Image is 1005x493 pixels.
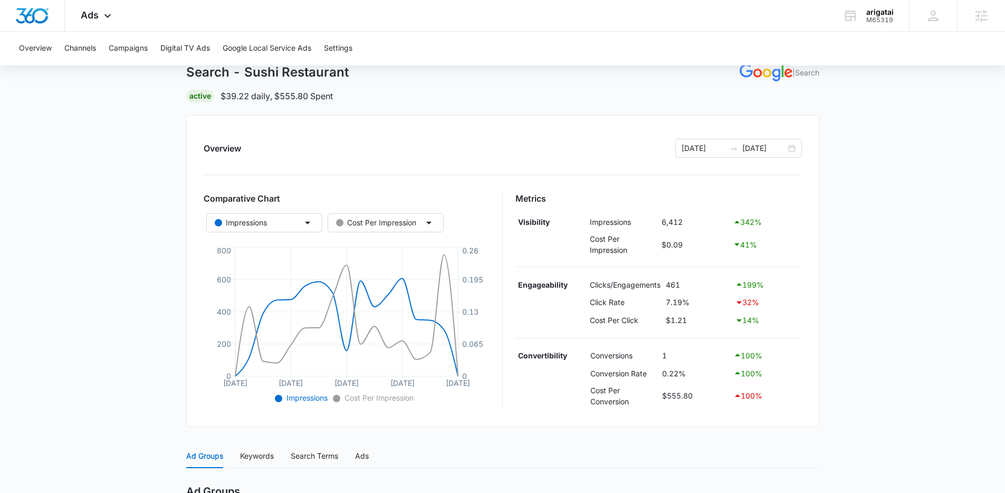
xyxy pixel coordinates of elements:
[588,382,659,410] td: Cost Per Conversion
[186,64,349,80] h1: Search - Sushi Restaurant
[733,390,799,402] div: 100 %
[733,367,799,380] div: 100 %
[446,378,470,387] tspan: [DATE]
[663,293,732,311] td: 7.19%
[328,213,444,232] button: Cost Per Impression
[587,213,659,231] td: Impressions
[659,364,731,382] td: 0.22%
[462,339,483,348] tspan: 0.065
[284,393,328,402] span: Impressions
[659,213,731,231] td: 6,412
[659,347,731,365] td: 1
[240,450,274,462] div: Keywords
[515,192,802,205] h3: Metrics
[518,351,567,360] strong: Convertibility
[462,245,478,254] tspan: 0.26
[81,10,99,21] span: Ads
[19,32,52,65] button: Overview
[334,378,359,387] tspan: [DATE]
[682,143,725,154] input: Start date
[733,349,799,362] div: 100 %
[462,307,478,316] tspan: 0.13
[204,142,241,155] h2: Overview
[740,64,792,81] img: GOOGLE_ADS
[216,307,231,316] tspan: 400
[587,231,659,258] td: Cost Per Impression
[730,144,738,153] span: to
[186,450,223,462] div: Ad Groups
[215,217,267,229] div: Impressions
[866,8,894,16] div: account name
[733,238,799,251] div: 41 %
[462,372,467,381] tspan: 0
[186,90,214,102] div: Active
[735,278,799,291] div: 199 %
[204,192,490,205] h3: Comparative Chart
[587,293,663,311] td: Click Rate
[324,32,352,65] button: Settings
[390,378,414,387] tspan: [DATE]
[206,213,322,232] button: Impressions
[216,275,231,284] tspan: 600
[342,393,414,402] span: Cost Per Impression
[221,90,333,102] p: $39.22 daily , $555.80 Spent
[730,144,738,153] span: swap-right
[588,347,659,365] td: Conversions
[587,276,663,293] td: Clicks/Engagements
[866,16,894,24] div: account id
[216,245,231,254] tspan: 800
[518,217,550,226] strong: Visibility
[279,378,303,387] tspan: [DATE]
[462,275,483,284] tspan: 0.195
[160,32,210,65] button: Digital TV Ads
[64,32,96,65] button: Channels
[109,32,148,65] button: Campaigns
[216,339,231,348] tspan: 200
[792,67,819,78] p: | Search
[355,450,369,462] div: Ads
[663,311,732,329] td: $1.21
[291,450,338,462] div: Search Terms
[735,296,799,309] div: 32 %
[518,280,568,289] strong: Engageability
[733,216,799,229] div: 342 %
[588,364,659,382] td: Conversion Rate
[587,311,663,329] td: Cost Per Click
[336,217,416,229] div: Cost Per Impression
[223,378,247,387] tspan: [DATE]
[742,143,786,154] input: End date
[223,32,311,65] button: Google Local Service Ads
[735,314,799,327] div: 14 %
[663,276,732,293] td: 461
[226,372,231,381] tspan: 0
[659,231,731,258] td: $0.09
[659,382,731,410] td: $555.80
